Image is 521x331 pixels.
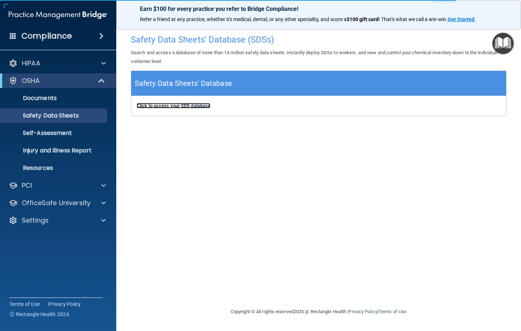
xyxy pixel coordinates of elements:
[5,95,104,102] p: Documents
[448,16,474,22] strong: Get Started
[137,103,210,108] a: Click to access your SDS database
[5,164,104,172] p: Resources
[131,48,506,66] p: Search and access a database of more than 14 million safety data sheets. Instantly deploy SDSs to...
[9,59,106,68] a: HIPAA
[22,181,32,190] p: PCI
[48,300,81,308] a: Privacy Policy
[9,311,69,318] span: Ⓒ Rectangle Health 2024
[140,16,347,22] span: Refer a friend at any practice, whether it's medical, dental, or any other speciality, and score a
[9,300,40,308] a: Terms of Use
[347,16,379,22] strong: $100 gift card
[22,76,40,85] p: OSHA
[186,300,451,323] div: Copyright © All rights reserved 2025 @ Rectangle Health | |
[379,16,448,22] span: ! That's what we call a win-win.
[22,59,40,68] p: HIPAA
[22,199,90,207] p: OfficeSafe University
[5,147,104,154] p: Injury and Illness Report
[448,16,476,22] a: Get Started
[9,76,105,85] a: OSHA
[5,112,104,119] p: Safety Data Sheets
[135,77,232,90] h5: Safety Data Sheets' Database
[9,181,106,190] a: PCI
[9,8,108,22] img: PMB logo
[379,309,407,314] a: Terms of Use
[9,199,106,207] a: OfficeSafe University
[492,33,514,54] button: Open Resource Center
[22,216,49,225] p: Settings
[140,5,497,12] p: Earn $100 for every practice you refer to Bridge Compliance!
[348,309,377,314] a: Privacy Policy
[5,129,104,137] p: Self-Assessment
[21,31,72,41] h4: Compliance
[9,216,106,225] a: Settings
[131,35,506,44] h4: Safety Data Sheets' Database (SDSs)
